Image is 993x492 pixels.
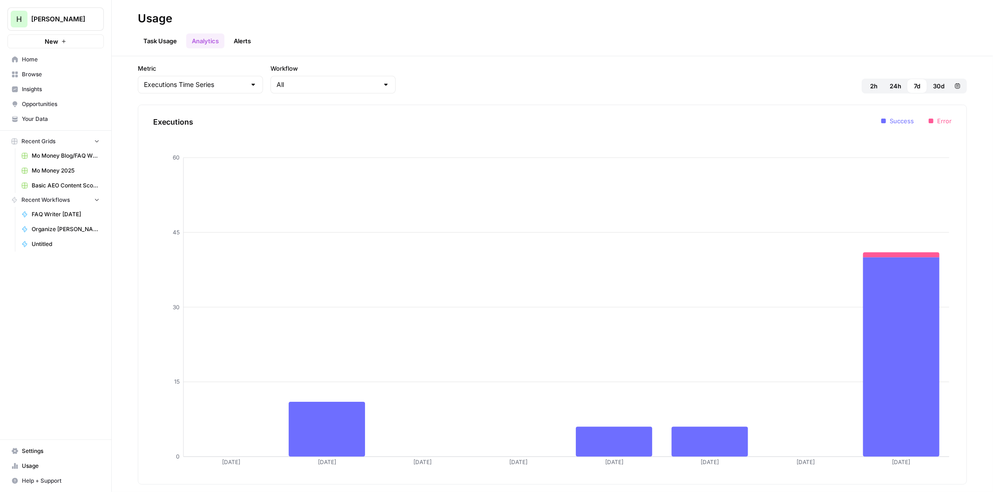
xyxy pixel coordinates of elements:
a: Analytics [186,33,224,48]
button: Recent Grids [7,134,104,148]
label: Workflow [270,64,396,73]
a: Settings [7,444,104,459]
a: Home [7,52,104,67]
tspan: [DATE] [318,459,336,466]
button: 24h [884,79,907,93]
tspan: 30 [173,304,180,311]
span: Help + Support [22,477,100,485]
input: Executions Time Series [144,80,246,89]
tspan: [DATE] [797,459,815,466]
tspan: 0 [176,453,180,460]
span: Insights [22,85,100,93]
tspan: 60 [173,154,180,161]
a: Basic AEO Content Scorecard with Improvement Report Grid [17,178,104,193]
a: FAQ Writer [DATE] [17,207,104,222]
span: H [16,13,22,25]
span: Recent Grids [21,137,55,146]
a: Untitled [17,237,104,252]
a: Mo Money Blog/FAQ Writer [17,148,104,163]
button: Workspace: Hasbrook [7,7,104,31]
li: Error [929,116,952,126]
a: Task Usage [138,33,182,48]
span: Recent Workflows [21,196,70,204]
span: New [45,37,58,46]
a: Browse [7,67,104,82]
tspan: [DATE] [892,459,911,466]
tspan: [DATE] [701,459,719,466]
a: Opportunities [7,97,104,112]
button: Help + Support [7,473,104,488]
a: Alerts [228,33,257,48]
a: Organize [PERSON_NAME] [17,222,104,237]
button: 2h [864,79,884,93]
span: 30d [933,81,945,91]
span: FAQ Writer [DATE] [32,210,100,219]
span: Settings [22,447,100,455]
span: Browse [22,70,100,79]
span: Your Data [22,115,100,123]
span: 2h [870,81,878,91]
label: Metric [138,64,263,73]
a: Mo Money 2025 [17,163,104,178]
span: Mo Money Blog/FAQ Writer [32,152,100,160]
span: Usage [22,462,100,470]
span: Mo Money 2025 [32,166,100,175]
a: Your Data [7,112,104,126]
span: Opportunities [22,100,100,108]
a: Insights [7,82,104,97]
span: Untitled [32,240,100,248]
tspan: 15 [174,379,180,386]
li: Success [881,116,914,126]
button: Recent Workflows [7,193,104,207]
tspan: 45 [173,229,180,236]
span: Basic AEO Content Scorecard with Improvement Report Grid [32,181,100,190]
div: Usage [138,11,172,26]
span: 7d [914,81,920,91]
span: Organize [PERSON_NAME] [32,225,100,233]
input: All [277,80,378,89]
tspan: [DATE] [222,459,240,466]
a: Usage [7,459,104,473]
button: New [7,34,104,48]
span: [PERSON_NAME] [31,14,88,24]
span: 24h [890,81,901,91]
tspan: [DATE] [509,459,527,466]
tspan: [DATE] [414,459,432,466]
button: 30d [927,79,950,93]
tspan: [DATE] [605,459,623,466]
span: Home [22,55,100,64]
